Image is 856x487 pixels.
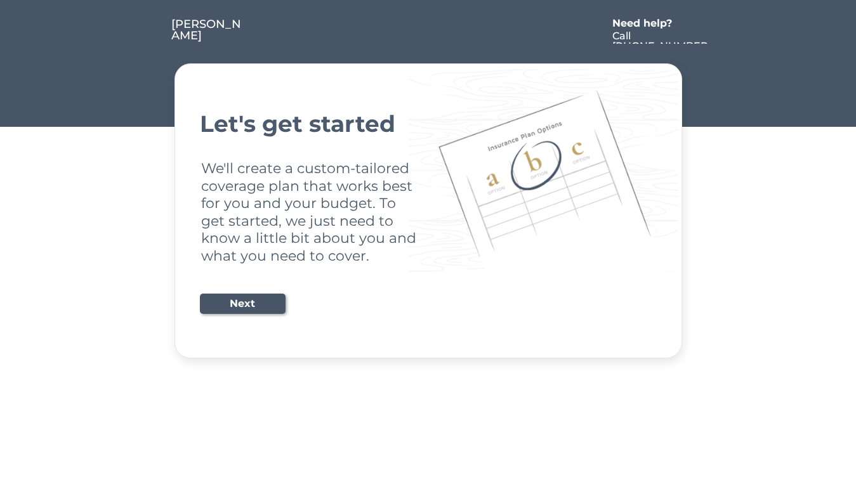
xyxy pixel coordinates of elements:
[171,18,244,44] a: [PERSON_NAME]
[171,18,244,41] div: [PERSON_NAME]
[201,160,419,264] div: We'll create a custom-tailored coverage plan that works best for you and your budget. To get star...
[612,31,710,44] a: Call [PHONE_NUMBER]
[200,294,286,314] button: Next
[200,112,657,135] div: Let's get started
[612,18,685,29] div: Need help?
[612,31,710,62] div: Call [PHONE_NUMBER]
